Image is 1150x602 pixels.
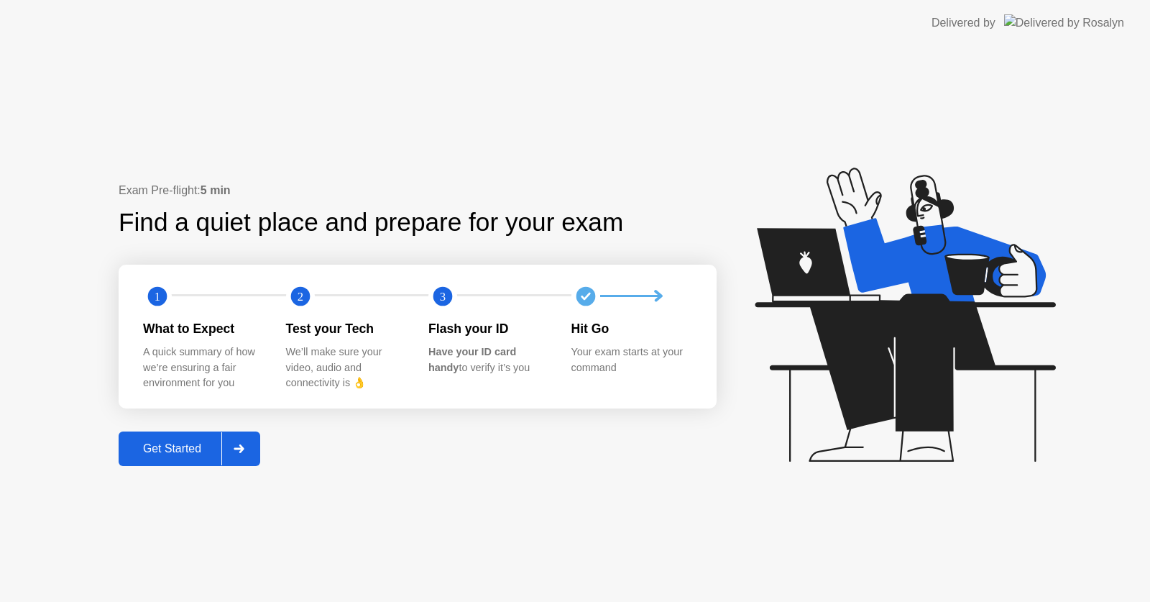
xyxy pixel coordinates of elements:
[143,345,263,391] div: A quick summary of how we’re ensuring a fair environment for you
[571,319,691,338] div: Hit Go
[297,289,303,303] text: 2
[123,442,221,455] div: Get Started
[201,184,231,196] b: 5 min
[119,182,717,199] div: Exam Pre-flight:
[1004,14,1124,31] img: Delivered by Rosalyn
[428,345,548,375] div: to verify it’s you
[440,289,446,303] text: 3
[571,345,691,375] div: Your exam starts at your command
[143,319,263,338] div: What to Expect
[428,346,516,373] b: Have your ID card handy
[931,14,995,32] div: Delivered by
[119,204,625,242] div: Find a quiet place and prepare for your exam
[119,432,260,466] button: Get Started
[286,345,406,391] div: We’ll make sure your video, audio and connectivity is 👌
[155,289,160,303] text: 1
[286,319,406,338] div: Test your Tech
[428,319,548,338] div: Flash your ID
